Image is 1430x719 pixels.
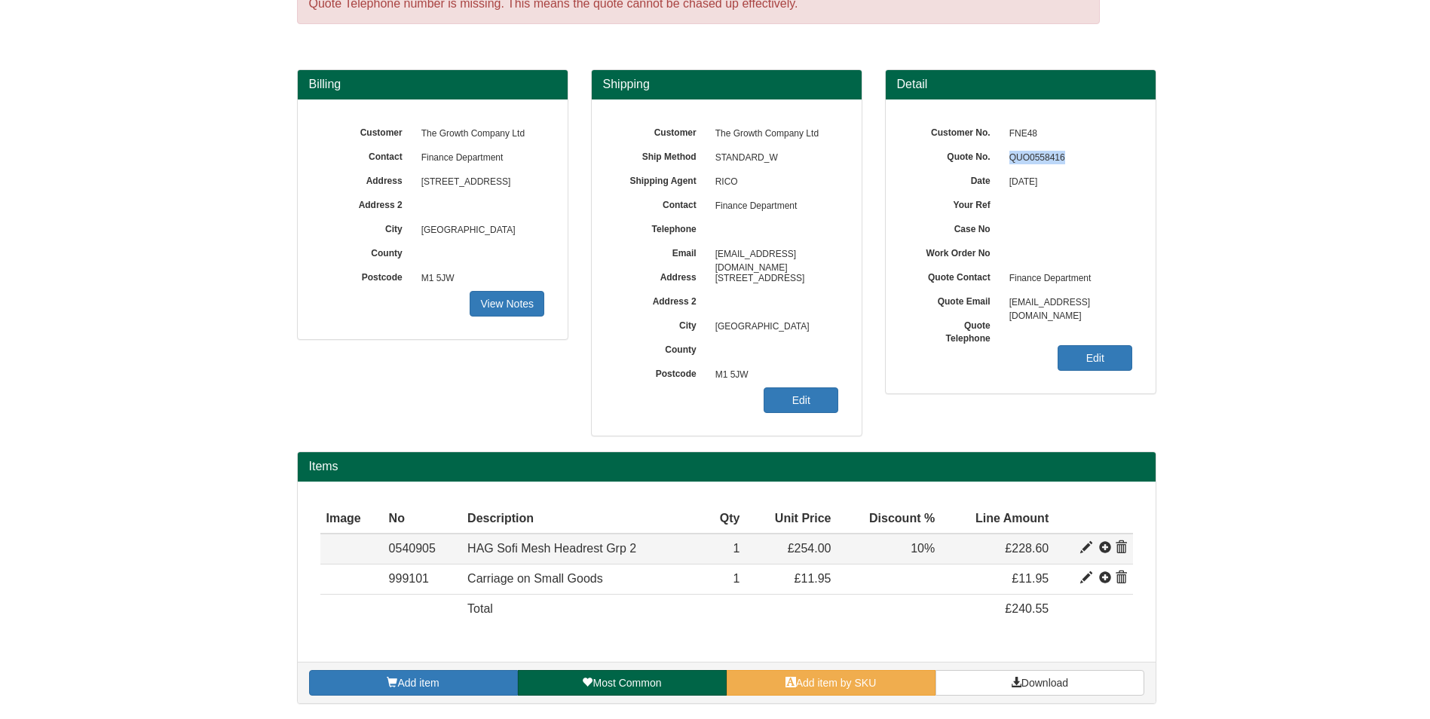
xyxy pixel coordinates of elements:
[320,194,414,212] label: Address 2
[911,542,935,555] span: 10%
[908,170,1002,188] label: Date
[764,387,838,413] a: Edit
[614,291,708,308] label: Address 2
[467,542,636,555] span: HAG Sofi Mesh Headrest Grp 2
[908,122,1002,139] label: Customer No.
[708,363,839,387] span: M1 5JW
[908,194,1002,212] label: Your Ref
[1002,170,1133,194] span: [DATE]
[746,504,837,534] th: Unit Price
[1002,146,1133,170] span: QUO0558416
[614,170,708,188] label: Shipping Agent
[614,243,708,260] label: Email
[383,534,462,564] td: 0540905
[603,78,850,91] h3: Shipping
[614,363,708,381] label: Postcode
[788,542,831,555] span: £254.00
[795,572,831,585] span: £11.95
[397,677,439,689] span: Add item
[796,677,877,689] span: Add item by SKU
[708,170,839,194] span: RICO
[614,194,708,212] label: Contact
[614,315,708,332] label: City
[935,670,1144,696] a: Download
[708,146,839,170] span: STANDARD_W
[708,122,839,146] span: The Growth Company Ltd
[414,219,545,243] span: [GEOGRAPHIC_DATA]
[703,504,746,534] th: Qty
[593,677,661,689] span: Most Common
[708,315,839,339] span: [GEOGRAPHIC_DATA]
[733,542,740,555] span: 1
[320,267,414,284] label: Postcode
[414,146,545,170] span: Finance Department
[414,170,545,194] span: [STREET_ADDRESS]
[614,146,708,164] label: Ship Method
[414,122,545,146] span: The Growth Company Ltd
[908,267,1002,284] label: Quote Contact
[1002,291,1133,315] span: [EMAIL_ADDRESS][DOMAIN_NAME]
[941,504,1055,534] th: Line Amount
[461,504,703,534] th: Description
[1002,122,1133,146] span: FNE48
[320,170,414,188] label: Address
[1058,345,1132,371] a: Edit
[897,78,1144,91] h3: Detail
[1002,267,1133,291] span: Finance Department
[414,267,545,291] span: M1 5JW
[908,291,1002,308] label: Quote Email
[614,339,708,356] label: County
[1012,572,1049,585] span: £11.95
[614,267,708,284] label: Address
[708,267,839,291] span: [STREET_ADDRESS]
[614,219,708,236] label: Telephone
[320,219,414,236] label: City
[708,194,839,219] span: Finance Department
[320,504,383,534] th: Image
[908,315,1002,345] label: Quote Telephone
[837,504,942,534] th: Discount %
[383,564,462,595] td: 999101
[320,146,414,164] label: Contact
[908,243,1002,260] label: Work Order No
[733,572,740,585] span: 1
[908,219,1002,236] label: Case No
[470,291,544,317] a: View Notes
[383,504,462,534] th: No
[614,122,708,139] label: Customer
[1005,542,1049,555] span: £228.60
[309,78,556,91] h3: Billing
[708,243,839,267] span: [EMAIL_ADDRESS][DOMAIN_NAME]
[467,572,603,585] span: Carriage on Small Goods
[908,146,1002,164] label: Quote No.
[461,595,703,624] td: Total
[1021,677,1068,689] span: Download
[1005,602,1049,615] span: £240.55
[320,243,414,260] label: County
[309,460,1144,473] h2: Items
[320,122,414,139] label: Customer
